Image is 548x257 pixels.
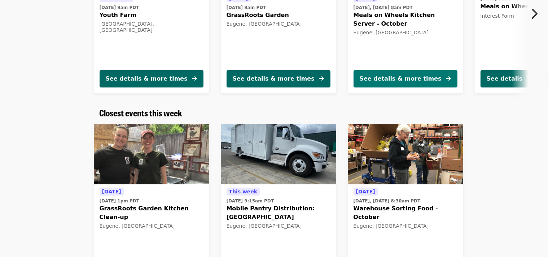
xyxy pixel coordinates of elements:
span: Interest Form [481,13,514,19]
div: See details [487,74,523,83]
div: Eugene, [GEOGRAPHIC_DATA] [354,30,457,36]
i: arrow-right icon [446,75,451,82]
img: Warehouse Sorting Food - October organized by Food for Lane County [348,124,463,185]
i: arrow-right icon [192,75,197,82]
time: [DATE], [DATE] 8am PDT [354,4,413,11]
img: Mobile Pantry Distribution: Bethel School District organized by Food for Lane County [221,124,336,185]
span: Closest events this week [100,106,183,119]
time: [DATE] 9:15am PDT [227,198,274,204]
button: See details & more times [354,70,457,87]
div: Eugene, [GEOGRAPHIC_DATA] [227,21,330,27]
div: [GEOGRAPHIC_DATA], [GEOGRAPHIC_DATA] [100,21,203,33]
span: Mobile Pantry Distribution: [GEOGRAPHIC_DATA] [227,204,330,222]
div: Closest events this week [94,108,455,118]
i: arrow-right icon [319,75,324,82]
button: See details & more times [227,70,330,87]
span: [DATE] [102,189,121,194]
div: Eugene, [GEOGRAPHIC_DATA] [354,223,457,229]
div: Eugene, [GEOGRAPHIC_DATA] [227,223,330,229]
time: [DATE], [DATE] 8:30am PDT [354,198,421,204]
span: Youth Farm [100,11,203,20]
img: GrassRoots Garden Kitchen Clean-up organized by Food for Lane County [94,124,209,185]
span: [DATE] [356,189,375,194]
time: [DATE] 9am PDT [100,4,139,11]
div: See details & more times [360,74,442,83]
i: chevron-right icon [530,7,538,21]
span: Meals on Wheels Kitchen Server - October [354,11,457,28]
span: This week [229,189,258,194]
div: See details & more times [106,74,188,83]
a: Closest events this week [100,108,183,118]
time: [DATE] 9am PDT [227,4,266,11]
button: See details & more times [100,70,203,87]
div: Eugene, [GEOGRAPHIC_DATA] [100,223,203,229]
time: [DATE] 1pm PDT [100,198,139,204]
button: Next item [524,4,548,24]
span: GrassRoots Garden [227,11,330,20]
div: See details & more times [233,74,315,83]
span: Warehouse Sorting Food - October [354,204,457,222]
span: GrassRoots Garden Kitchen Clean-up [100,204,203,222]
